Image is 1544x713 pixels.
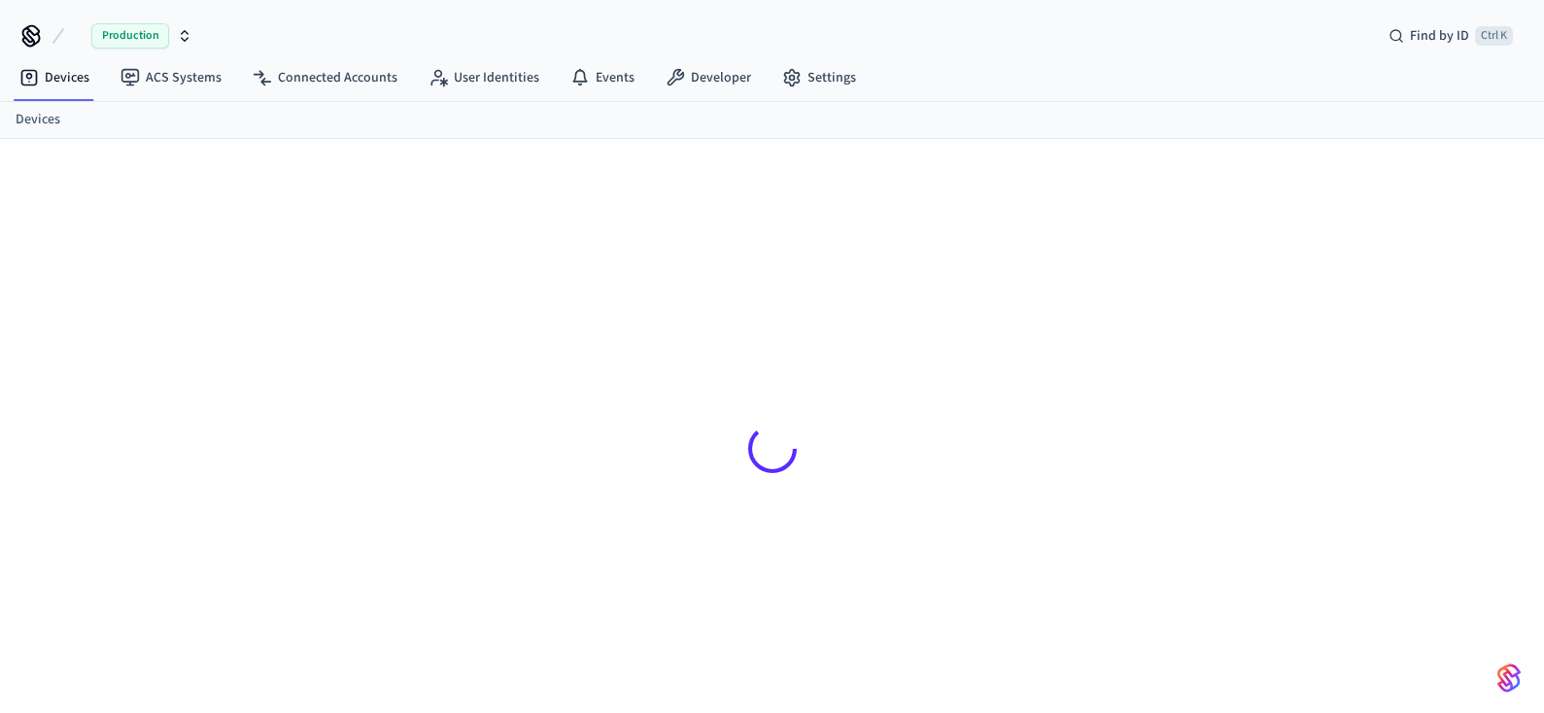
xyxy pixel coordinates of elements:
[413,60,555,95] a: User Identities
[650,60,767,95] a: Developer
[1373,18,1528,53] div: Find by IDCtrl K
[767,60,872,95] a: Settings
[91,23,169,49] span: Production
[237,60,413,95] a: Connected Accounts
[4,60,105,95] a: Devices
[16,110,60,130] a: Devices
[555,60,650,95] a: Events
[105,60,237,95] a: ACS Systems
[1475,26,1513,46] span: Ctrl K
[1410,26,1469,46] span: Find by ID
[1497,662,1521,694] img: SeamLogoGradient.69752ec5.svg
